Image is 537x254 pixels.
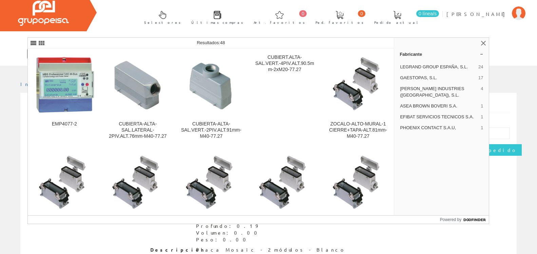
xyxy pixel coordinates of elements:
[481,86,483,98] span: 4
[400,125,478,131] span: PHOENIX CONTACT S.A.U,
[253,54,315,73] div: CUBIERT.ALTA-SAL.VERT.-4PIV.ALT.90.5mm-2xM20-77.27
[322,148,395,246] a: ZOCALO-ALTO-MURAL-2 CIERRES-ALT.81mm-M40-77.27
[33,121,95,127] div: EMP4077-2
[248,49,321,147] a: CUBIERT.ALTA-SAL.VERT.-4PIV.ALT.90.5mm-2xM20-77.27
[400,114,478,120] span: EFIBAT SERVICIOS TECNICOS S.A.
[196,230,261,236] div: Volumen: 0.00
[481,114,483,120] span: 1
[400,64,476,70] span: LEGRAND GROUP ESPAÑA, S.L.
[197,40,225,45] span: Resultados:
[107,153,168,214] img: ZOCALO-ALTO-MURAL-1 CIERRE-ALT.81mm-M40-77.27
[299,10,307,17] span: 0
[34,153,95,214] img: ZOCALO-ALTO-MURAL-1 CIERRE+T-ALT.81mm-2xM40-77.27
[478,75,483,81] span: 17
[446,11,509,17] span: [PERSON_NAME]
[137,5,184,29] a: Selectores
[248,148,321,246] a: ZOCAL.ALTO MURAL-4PIVOT.+TR-ALT.81mm-2xM40-77.27
[107,54,168,116] img: CUBIERTA-ALTA-SAL.LATERAL-2PIV.ALT.76mm-M40-77.27
[181,54,242,116] img: CUBIERTA-ALTA-SAL.VERT.-2PIV.ALT.91mm-M40-77.27
[20,81,49,87] a: Inicio
[175,49,248,147] a: CUBIERTA-ALTA-SAL.VERT.-2PIV.ALT.91mm-M40-77.27 CUBIERTA-ALTA-SAL.VERT.-2PIV.ALT.91mm-M40-77.27
[328,54,389,116] img: ZOCALO-ALTO-MURAL-1 CIERRE+TAPA-ALT.81mm-M40-77.27
[28,148,101,246] a: ZOCALO-ALTO-MURAL-1 CIERRE+T-ALT.81mm-2xM40-77.27
[446,5,525,12] a: [PERSON_NAME]
[144,19,181,26] span: Selectores
[315,19,364,26] span: Ped. favoritos
[374,19,420,26] span: Pedido actual
[196,236,261,243] div: Peso: 0.00
[327,121,389,139] div: ZOCALO-ALTO-MURAL-1 CIERRE+TAPA-ALT.81mm-M40-77.27
[254,153,315,214] img: ZOCAL.ALTO MURAL-4PIVOT.+TR-ALT.81mm-2xM40-77.27
[220,40,225,45] span: 48
[358,10,365,17] span: 0
[175,148,248,246] a: ZOCALO-ALTO-MURAL-1 CIERRE-ALT.81mm-2xM40-77.27
[328,153,389,214] img: ZOCALO-ALTO-MURAL-2 CIERRES-ALT.81mm-M40-77.27
[481,125,483,131] span: 1
[400,103,478,109] span: ASEA BROWN BOVERI S.A.
[196,223,261,230] div: Profundo: 0.19
[107,121,169,139] div: CUBIERTA-ALTA-SAL.LATERAL-2PIV.ALT.76mm-M40-77.27
[400,75,476,81] span: GAESTOPAS, S.L.
[440,217,461,223] span: Powered by
[481,103,483,109] span: 1
[400,86,478,98] span: [PERSON_NAME] INDUSTRIES ([GEOGRAPHIC_DATA]), S.L.
[180,121,242,139] div: CUBIERTA-ALTA-SAL.VERT.-2PIV.ALT.91mm-M40-77.27
[322,49,395,147] a: ZOCALO-ALTO-MURAL-1 CIERRE+TAPA-ALT.81mm-M40-77.27 ZOCALO-ALTO-MURAL-1 CIERRE+TAPA-ALT.81mm-M40-7...
[416,10,439,17] span: 0 línea/s
[196,247,346,253] div: Placa Mosaic - 2 módulos - Blanco
[440,216,489,224] a: Powered by
[394,49,489,60] a: Fabricante
[101,148,174,246] a: ZOCALO-ALTO-MURAL-1 CIERRE-ALT.81mm-M40-77.27
[254,19,305,26] span: Art. favoritos
[478,64,483,70] span: 24
[28,49,101,147] a: EMP4077-2 EMP4077-2
[181,153,242,214] img: ZOCALO-ALTO-MURAL-1 CIERRE-ALT.81mm-2xM40-77.27
[101,49,174,147] a: CUBIERTA-ALTA-SAL.LATERAL-2PIV.ALT.76mm-M40-77.27 CUBIERTA-ALTA-SAL.LATERAL-2PIV.ALT.76mm-M40-77.27
[185,5,247,29] a: Últimas compras
[191,19,243,26] span: Últimas compras
[33,56,95,114] img: EMP4077-2
[18,1,69,26] img: Grupo Peisa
